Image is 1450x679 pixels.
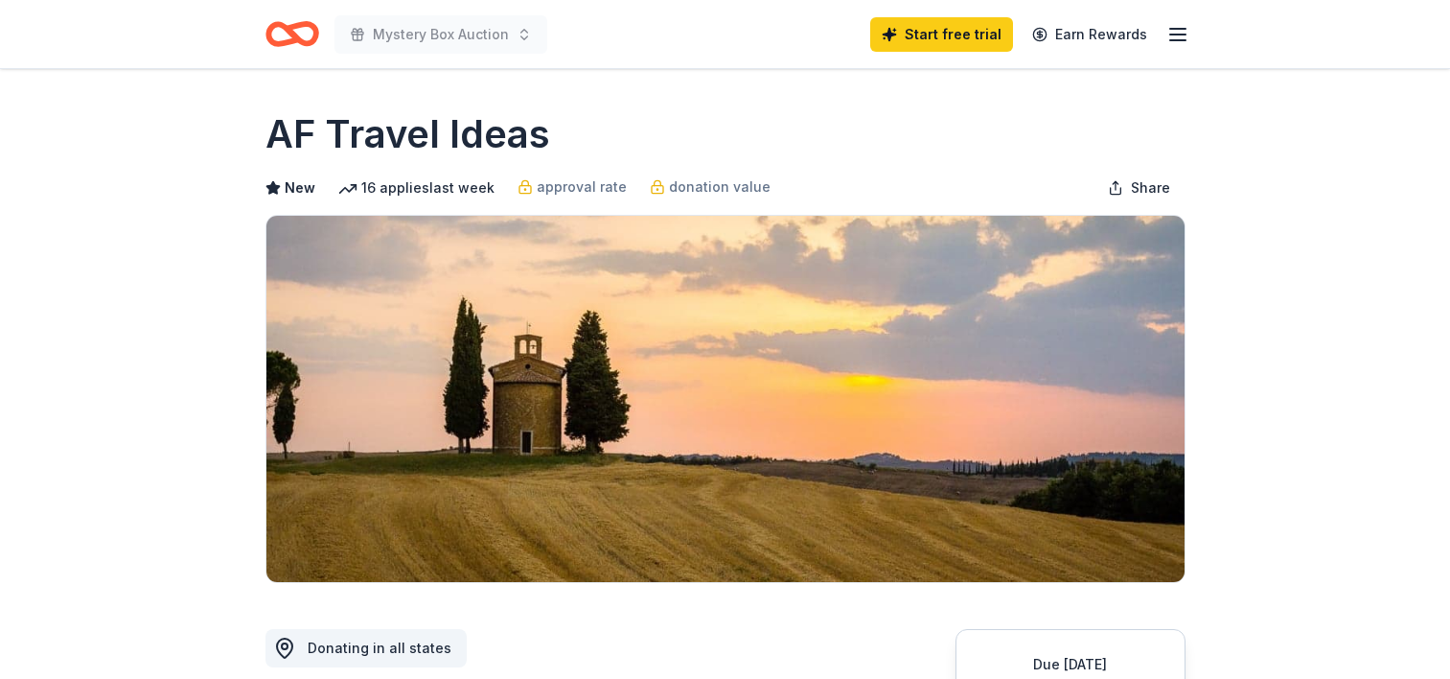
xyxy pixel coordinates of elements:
[265,107,550,161] h1: AF Travel Ideas
[1093,169,1185,207] button: Share
[265,12,319,57] a: Home
[650,176,771,199] a: donation value
[669,176,771,199] span: donation value
[537,176,627,199] span: approval rate
[518,176,627,199] a: approval rate
[1021,17,1159,52] a: Earn Rewards
[979,653,1162,676] div: Due [DATE]
[334,15,547,54] button: Mystery Box Auction
[870,17,1013,52] a: Start free trial
[285,176,315,199] span: New
[266,216,1185,582] img: Image for AF Travel Ideas
[338,176,495,199] div: 16 applies last week
[308,640,451,656] span: Donating in all states
[1131,176,1170,199] span: Share
[373,23,509,46] span: Mystery Box Auction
